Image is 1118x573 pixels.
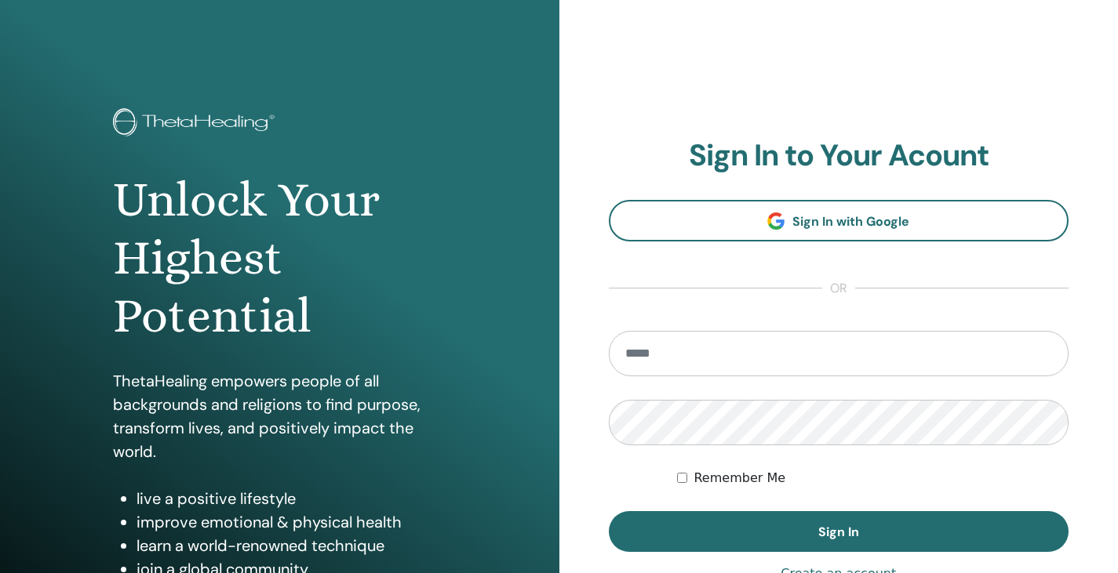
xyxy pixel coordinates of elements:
[609,511,1069,552] button: Sign In
[609,138,1069,174] h2: Sign In to Your Acount
[677,469,1069,488] div: Keep me authenticated indefinitely or until I manually logout
[818,524,859,540] span: Sign In
[137,510,446,534] li: improve emotional & physical health
[137,534,446,557] li: learn a world-renowned technique
[792,213,909,230] span: Sign In with Google
[609,200,1069,241] a: Sign In with Google
[137,487,446,510] li: live a positive lifestyle
[113,171,446,346] h1: Unlock Your Highest Potential
[822,279,855,298] span: or
[113,369,446,463] p: ThetaHealing empowers people of all backgrounds and religions to find purpose, transform lives, a...
[694,469,785,488] label: Remember Me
